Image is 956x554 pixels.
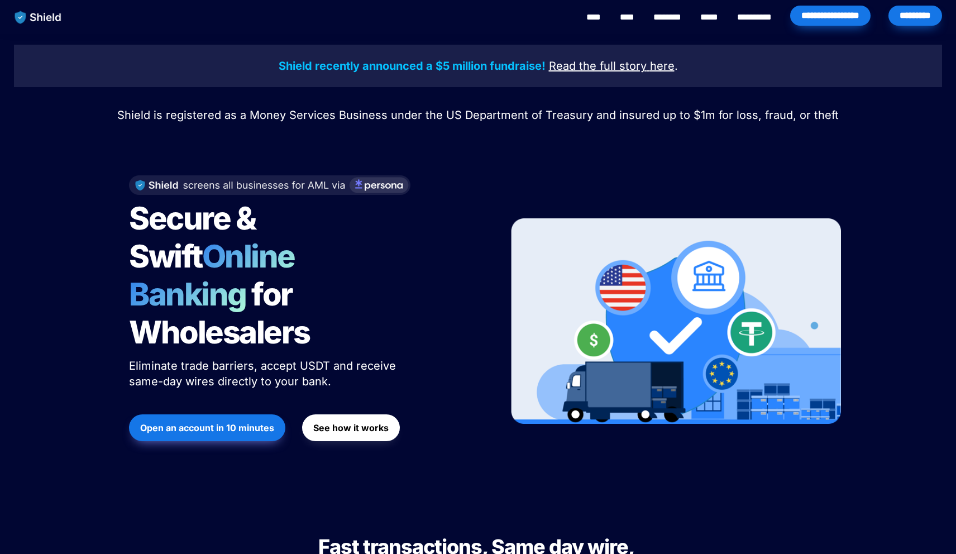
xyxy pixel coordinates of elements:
[129,199,261,275] span: Secure & Swift
[313,422,389,433] strong: See how it works
[650,61,675,72] a: here
[140,422,274,433] strong: Open an account in 10 minutes
[129,275,310,351] span: for Wholesalers
[129,237,306,313] span: Online Banking
[129,414,285,441] button: Open an account in 10 minutes
[675,59,678,73] span: .
[129,409,285,447] a: Open an account in 10 minutes
[117,108,839,122] span: Shield is registered as a Money Services Business under the US Department of Treasury and insured...
[9,6,67,29] img: website logo
[302,414,400,441] button: See how it works
[650,59,675,73] u: here
[279,59,546,73] strong: Shield recently announced a $5 million fundraise!
[549,61,647,72] a: Read the full story
[549,59,647,73] u: Read the full story
[129,359,399,388] span: Eliminate trade barriers, accept USDT and receive same-day wires directly to your bank.
[302,409,400,447] a: See how it works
